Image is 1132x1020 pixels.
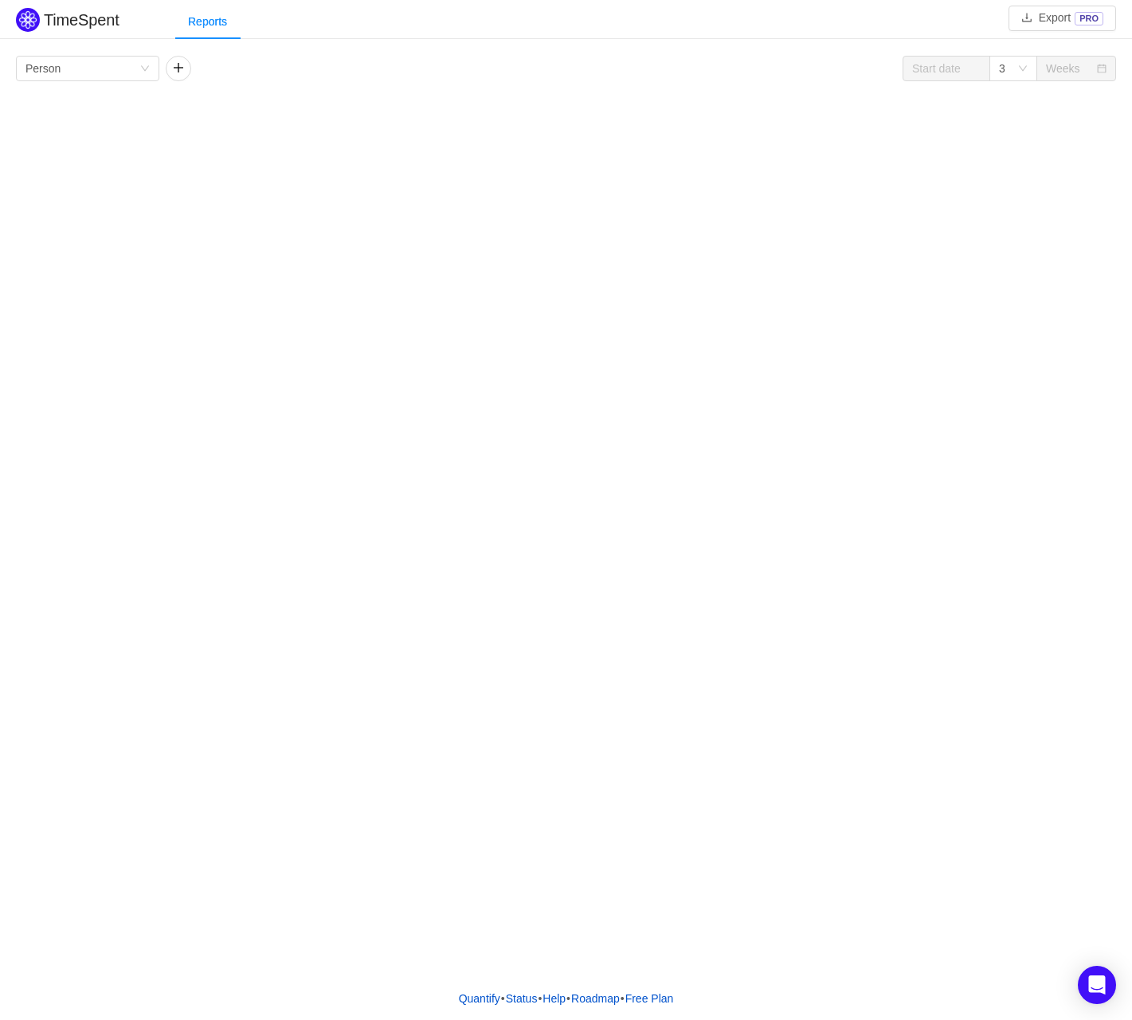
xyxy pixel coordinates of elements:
i: icon: down [140,64,150,75]
input: Start date [903,56,990,81]
div: 3 [999,57,1005,80]
div: Weeks [1046,57,1080,80]
div: Open Intercom Messenger [1078,966,1116,1004]
a: Roadmap [570,987,621,1010]
img: Quantify logo [16,8,40,32]
i: icon: calendar [1097,64,1107,75]
button: icon: downloadExportPRO [1009,6,1116,31]
button: Free Plan [625,987,675,1010]
span: • [566,992,570,1005]
div: Person [25,57,61,80]
button: icon: plus [166,56,191,81]
a: Quantify [458,987,501,1010]
div: Reports [175,4,240,40]
span: • [538,992,542,1005]
h2: TimeSpent [44,11,119,29]
a: Status [505,987,539,1010]
i: icon: down [1018,64,1028,75]
a: Help [542,987,566,1010]
span: • [621,992,625,1005]
span: • [501,992,505,1005]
